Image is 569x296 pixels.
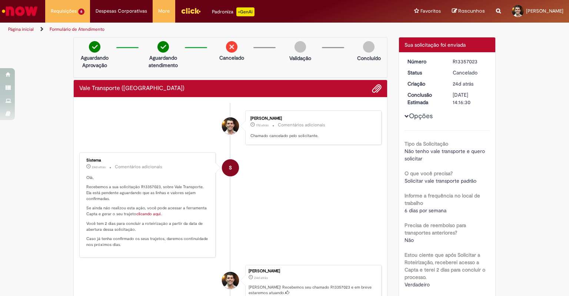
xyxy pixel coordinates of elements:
[453,58,487,65] div: R13357023
[51,7,77,15] span: Requisições
[254,276,268,280] time: 05/08/2025 17:15:48
[405,252,485,280] b: Estou ciente que após Solicitar a Roteirização, receberei acesso a Capta e terei 2 dias para conc...
[295,41,306,53] img: img-circle-grey.png
[405,222,466,236] b: Precisa de reembolso para transportes anteriores?
[86,184,210,202] p: Recebemos a sua solicitação R13357023, sobre Vale Transporte. Ela está pendente aguardando que as...
[222,159,239,176] div: System
[249,285,377,296] p: [PERSON_NAME]! Recebemos seu chamado R13357023 e em breve estaremos atuando.
[405,170,453,177] b: O que você precisa?
[92,165,106,169] span: 24d atrás
[250,116,374,121] div: [PERSON_NAME]
[79,85,184,92] h2: Vale Transporte (VT) Histórico de tíquete
[405,140,448,147] b: Tipo da Solicitação
[136,211,162,217] a: clicando aqui.
[86,221,210,232] p: Você tem 2 dias para concluir a roteirização a partir da data de abertura dessa solicitação.
[405,207,446,214] span: 6 dias por semana
[8,26,34,32] a: Página inicial
[405,177,476,184] span: Solicitar vale transporte padrão
[222,117,239,134] div: Henrique Michalski Goncalves
[86,175,210,181] p: Olá,
[250,133,374,139] p: Chamado cancelado pelo solicitante.
[402,91,447,106] dt: Conclusão Estimada
[402,80,447,87] dt: Criação
[229,159,232,177] span: S
[453,69,487,76] div: Cancelado
[289,54,311,62] p: Validação
[452,8,485,15] a: Rascunhos
[222,272,239,289] div: Henrique Michalski Goncalves
[89,41,100,53] img: check-circle-green.png
[453,91,487,106] div: [DATE] 14:16:30
[402,58,447,65] dt: Número
[236,7,254,16] p: +GenAi
[226,41,237,53] img: remove.png
[453,80,473,87] span: 24d atrás
[405,237,414,243] span: Não
[453,80,473,87] time: 05/08/2025 17:15:48
[96,7,147,15] span: Despesas Corporativas
[78,9,84,15] span: 6
[181,5,201,16] img: click_logo_yellow_360x200.png
[86,205,210,217] p: Se ainda não realizou esta ação, você pode acessar a ferramenta Capta e gerar o seu trajeto
[1,4,39,19] img: ServiceNow
[50,26,104,32] a: Formulário de Atendimento
[158,7,170,15] span: More
[372,84,382,93] button: Adicionar anexos
[405,192,480,206] b: Informe a frequência no local de trabalho
[145,54,181,69] p: Aguardando atendimento
[278,122,325,128] small: Comentários adicionais
[77,54,113,69] p: Aguardando Aprovação
[86,236,210,247] p: Caso já tenha confirmado os seus trajetos, daremos continuidade nos próximos dias.
[254,276,268,280] span: 24d atrás
[212,7,254,16] div: Padroniza
[115,164,162,170] small: Comentários adicionais
[420,7,441,15] span: Favoritos
[249,269,377,273] div: [PERSON_NAME]
[86,158,210,163] div: Sistema
[256,123,269,127] time: 12/08/2025 10:40:30
[405,281,430,288] span: Verdadeiro
[256,123,269,127] span: 17d atrás
[402,69,447,76] dt: Status
[405,41,466,48] span: Sua solicitação foi enviada
[219,54,244,61] p: Cancelado
[6,23,374,36] ul: Trilhas de página
[405,148,486,162] span: Não tenho vale transporte e quero solicitar
[157,41,169,53] img: check-circle-green.png
[357,54,381,62] p: Concluído
[526,8,563,14] span: [PERSON_NAME]
[453,80,487,87] div: 05/08/2025 17:15:48
[363,41,375,53] img: img-circle-grey.png
[92,165,106,169] time: 05/08/2025 17:16:30
[458,7,485,14] span: Rascunhos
